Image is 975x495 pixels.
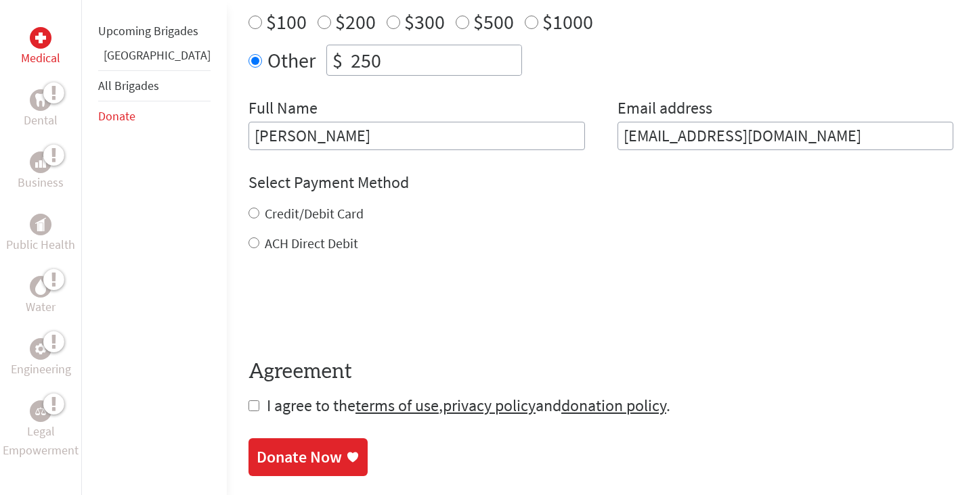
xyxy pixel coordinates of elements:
[35,218,46,231] img: Public Health
[6,214,75,254] a: Public HealthPublic Health
[248,360,953,384] h4: Agreement
[327,45,348,75] div: $
[35,407,46,415] img: Legal Empowerment
[21,49,60,68] p: Medical
[98,101,211,131] li: Donate
[561,395,666,416] a: donation policy
[11,360,71,379] p: Engineering
[26,298,56,316] p: Water
[355,395,439,416] a: terms of use
[104,47,211,63] a: [GEOGRAPHIC_DATA]
[30,276,51,298] div: Water
[248,172,953,193] h4: Select Payment Method
[248,97,318,122] label: Full Name
[443,395,536,416] a: privacy policy
[11,338,71,379] a: EngineeringEngineering
[617,122,954,150] input: Your Email
[248,280,454,333] iframe: reCAPTCHA
[98,16,211,46] li: Upcoming Brigades
[542,9,593,34] label: $1000
[24,89,58,130] a: DentalDental
[335,9,376,34] label: $200
[266,9,307,34] label: $100
[30,89,51,111] div: Dental
[267,395,670,416] span: I agree to the , and .
[248,122,585,150] input: Enter Full Name
[473,9,514,34] label: $500
[18,173,64,192] p: Business
[98,23,198,39] a: Upcoming Brigades
[6,235,75,254] p: Public Health
[265,235,358,252] label: ACH Direct Debit
[35,157,46,168] img: Business
[248,438,368,476] a: Donate Now
[98,46,211,70] li: Panama
[24,111,58,130] p: Dental
[3,400,79,460] a: Legal EmpowermentLegal Empowerment
[26,276,56,316] a: WaterWater
[257,446,342,468] div: Donate Now
[30,338,51,360] div: Engineering
[30,214,51,235] div: Public Health
[30,151,51,173] div: Business
[267,45,316,76] label: Other
[30,400,51,422] div: Legal Empowerment
[404,9,445,34] label: $300
[21,27,60,68] a: MedicalMedical
[98,108,135,124] a: Donate
[30,27,51,49] div: Medical
[18,151,64,192] a: BusinessBusiness
[617,97,712,122] label: Email address
[35,344,46,354] img: Engineering
[98,70,211,101] li: All Brigades
[98,78,159,93] a: All Brigades
[35,32,46,43] img: Medical
[265,205,364,222] label: Credit/Debit Card
[3,422,79,460] p: Legal Empowerment
[35,279,46,294] img: Water
[35,93,46,106] img: Dental
[348,45,521,75] input: Enter Amount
